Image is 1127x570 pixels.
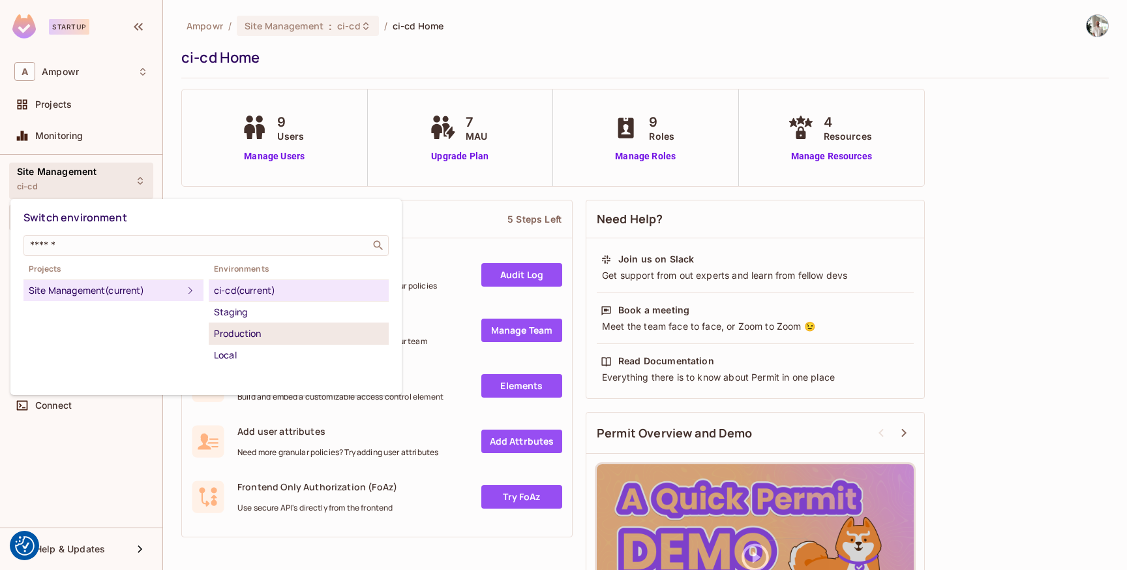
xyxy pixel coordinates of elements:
div: Staging [214,304,383,320]
span: Switch environment [23,210,127,225]
span: Environments [209,264,389,274]
img: Revisit consent button [15,536,35,556]
button: Consent Preferences [15,536,35,556]
div: Local [214,347,383,363]
div: Production [214,326,383,341]
span: Projects [23,264,203,274]
div: ci-cd (current) [214,283,383,298]
div: Site Management (current) [29,283,183,298]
